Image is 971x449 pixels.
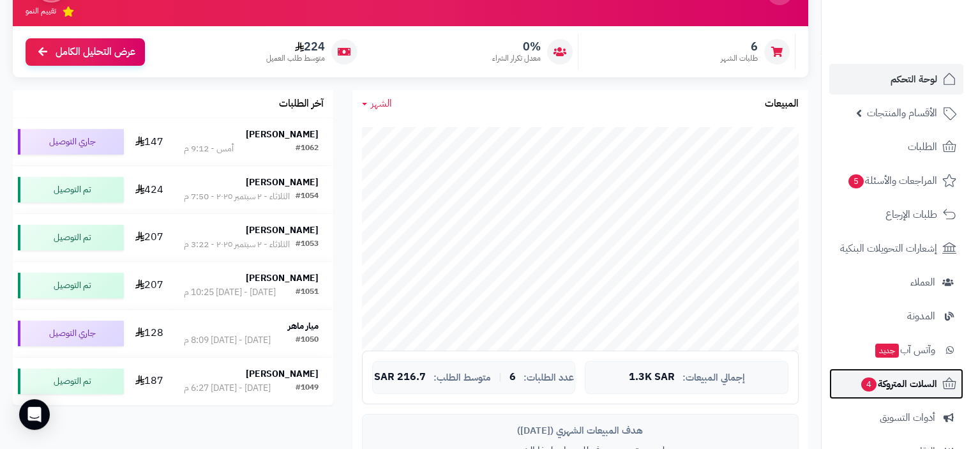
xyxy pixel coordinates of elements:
a: عرض التحليل الكامل [26,38,145,66]
div: #1049 [296,382,319,395]
div: [DATE] - [DATE] 10:25 م [184,286,276,299]
div: تم التوصيل [18,273,124,298]
a: السلات المتروكة4 [829,369,963,399]
td: 207 [129,262,169,309]
a: العملاء [829,267,963,298]
span: 1.3K SAR [629,372,675,383]
a: وآتس آبجديد [829,335,963,365]
span: طلبات الإرجاع [885,206,937,224]
span: جديد [875,344,899,358]
div: #1054 [296,190,319,203]
strong: [PERSON_NAME] [246,176,319,189]
span: إجمالي المبيعات: [682,372,745,383]
a: طلبات الإرجاع [829,199,963,230]
td: 147 [129,118,169,165]
span: 6 [509,372,516,383]
td: 207 [129,214,169,261]
div: أمس - 9:12 م [184,142,234,155]
div: جاري التوصيل [18,129,124,155]
div: تم التوصيل [18,369,124,394]
span: السلات المتروكة [860,375,937,393]
div: تم التوصيل [18,225,124,250]
div: Open Intercom Messenger [19,399,50,430]
td: 424 [129,166,169,213]
strong: [PERSON_NAME] [246,224,319,237]
span: تقييم النمو [26,6,56,17]
td: 187 [129,358,169,405]
h3: آخر الطلبات [279,98,324,110]
a: لوحة التحكم [829,64,963,95]
span: متوسط طلب العميل [266,53,325,64]
div: الثلاثاء - ٢ سبتمبر ٢٠٢٥ - 3:22 م [184,238,290,251]
span: متوسط الطلب: [433,372,491,383]
span: أدوات التسويق [880,409,935,427]
span: العملاء [910,273,935,291]
span: طلبات الشهر [721,53,758,64]
a: أدوات التسويق [829,402,963,433]
span: 224 [266,40,325,54]
span: عدد الطلبات: [523,372,574,383]
a: المدونة [829,301,963,331]
span: إشعارات التحويلات البنكية [840,240,937,257]
span: 0% [492,40,541,54]
strong: [PERSON_NAME] [246,128,319,141]
div: #1053 [296,238,319,251]
div: [DATE] - [DATE] 8:09 م [184,334,271,347]
span: 6 [721,40,758,54]
span: الطلبات [908,138,937,156]
h3: المبيعات [765,98,799,110]
div: #1050 [296,334,319,347]
span: 4 [861,377,877,392]
img: logo-2.png [884,34,959,61]
span: | [499,372,502,382]
div: [DATE] - [DATE] 6:27 م [184,382,271,395]
span: عرض التحليل الكامل [56,45,135,59]
a: إشعارات التحويلات البنكية [829,233,963,264]
div: جاري التوصيل [18,321,124,346]
a: الطلبات [829,132,963,162]
span: المراجعات والأسئلة [847,172,937,190]
div: تم التوصيل [18,177,124,202]
span: لوحة التحكم [891,70,937,88]
span: 216.7 SAR [374,372,426,383]
span: 5 [848,174,864,188]
span: معدل تكرار الشراء [492,53,541,64]
div: #1062 [296,142,319,155]
span: المدونة [907,307,935,325]
a: الشهر [362,96,392,111]
span: الأقسام والمنتجات [867,104,937,122]
div: هدف المبيعات الشهري ([DATE]) [372,424,788,438]
span: وآتس آب [874,341,935,359]
div: #1051 [296,286,319,299]
span: الشهر [371,96,392,111]
td: 128 [129,310,169,357]
strong: [PERSON_NAME] [246,367,319,381]
a: المراجعات والأسئلة5 [829,165,963,196]
strong: [PERSON_NAME] [246,271,319,285]
strong: ميار ماهر [288,319,319,333]
div: الثلاثاء - ٢ سبتمبر ٢٠٢٥ - 7:50 م [184,190,290,203]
